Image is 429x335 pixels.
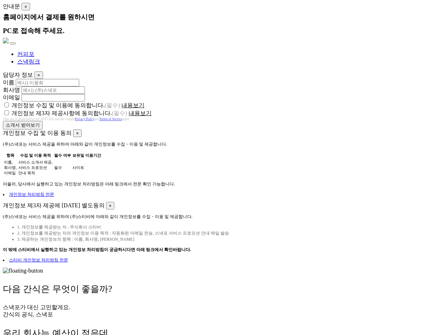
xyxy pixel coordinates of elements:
[3,268,43,274] img: floating-button
[18,152,53,159] th: 수집 및 이용 목적
[3,214,426,220] p: (주)스낵포는 서비스 제공을 위하여 (주)스티비에 아래와 같이 개인정보를 수집・이용 및 제공합니다.
[17,230,426,236] li: 2. 개인정보를 제공받는 자의 개인정보 이용 목적 : 자동화된 이메일 전송, 스낵포 서비스 프로모션 안내 메일 발송
[76,131,79,136] span: ×
[4,152,17,159] th: 항목
[3,181,426,187] p: 아울러, 당사에서 실행하고 있는 개인정보 처리방침은 아래 링크에서 전문 확인 가능합니다.
[3,3,20,9] span: 안내문
[17,236,426,242] li: 3. 제공하는 개인정보의 항목 : 이름, 회사명, [PERSON_NAME]
[72,159,101,176] td: 사이트
[121,102,144,108] span: 내용보기
[3,94,20,100] label: 이메일
[3,283,426,295] p: 다음 간식은 무엇이 좋을까?
[4,159,17,176] td: 이름, 회사명, 이메일
[3,130,72,136] span: 개인정보 수집 및 이용 동의
[3,87,20,93] label: 회사명
[54,159,71,176] td: 필수
[11,102,120,108] label: 개인정보 수집 및 이용에 동의합니다.
[3,247,426,253] p: 이 밖에 스티비에서 실행하고 있는 개인정보 처리방침이 궁금하시다면 아래 링크에서 확인바랍니다.
[17,224,426,230] li: 1. 개인정보를 제공받는 자 : 주식회사 스티비
[37,72,40,78] span: ×
[112,110,127,116] span: (필수)
[16,79,79,86] input: 예시) 이웅희
[10,42,16,44] button: Toggle navigation
[18,159,53,176] td: 서비스 소개서 제공, 서비스 프로모션 안내 목적
[24,4,27,9] span: ×
[22,86,85,94] input: 예시) (주)스낵포
[99,117,122,121] a: Terms of Service
[54,152,71,159] th: 필수 여부
[3,117,426,121] div: This site is protected by reCAPTCHA and the Google and apply.
[3,38,9,43] img: background-main-color.svg
[3,79,14,85] label: 이름
[75,117,95,121] a: Privacy Policy
[9,258,68,263] a: 스티비 개인정보 처리방침 전문
[17,58,40,65] a: 스낵링크
[3,202,105,208] span: 개인정보 제3자 제공에 [DATE] 별도동의
[3,10,426,38] div: 홈페이지에서 결제를 원하시면 PC로 접속해 주세요.
[109,203,112,208] span: ×
[3,121,43,129] button: 소개서 받아보기
[129,110,152,116] span: 내용보기
[3,304,426,318] p: 스낵포가 대신 고민할게요. 간식의 공식, 스낵포
[3,141,426,147] p: (주)스낵포는 서비스 제공을 위하여 아래와 같이 개인정보를 수집・이용 및 제공합니다.
[9,192,54,197] a: 개인정보 처리방침 전문
[105,102,120,108] span: (필수)
[11,110,127,116] label: 개인정보 제3자 제공사항에 동의합니다.
[3,72,33,78] span: 담당자 정보
[72,152,101,159] th: 보유및 이용기간
[17,51,34,57] a: 커피포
